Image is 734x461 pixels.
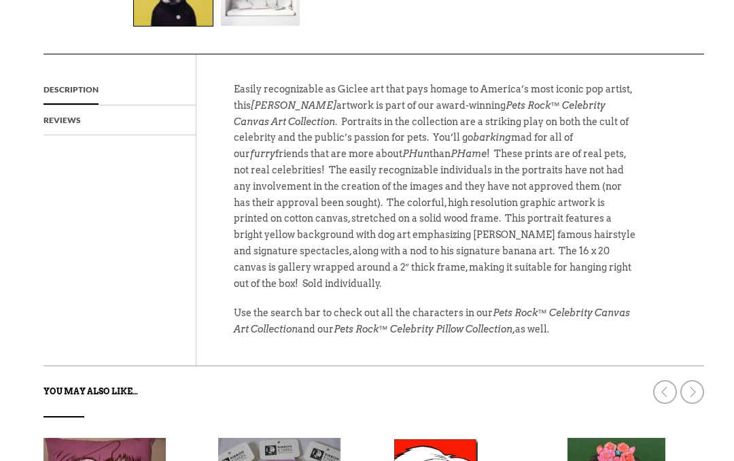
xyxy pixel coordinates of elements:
[451,148,487,159] em: PHame
[234,305,636,352] p: Use the search bar to check out all the characters in our and our as well.
[43,105,81,135] a: Reviews
[334,324,515,335] em: Pets Rock™ Celebrity Pillow Collection,
[43,75,99,105] a: Description
[234,100,606,127] em: Celebrity Canvas Art Collection
[402,148,430,159] em: PHun
[506,100,560,111] em: Pets Rock™
[234,82,636,305] p: Easily recognizable as Giclee art that pays homage to America’s most iconic pop artist, this artw...
[473,132,511,143] em: barking
[43,386,138,396] strong: You may also like…
[251,100,336,111] em: [PERSON_NAME]
[250,148,275,159] em: furry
